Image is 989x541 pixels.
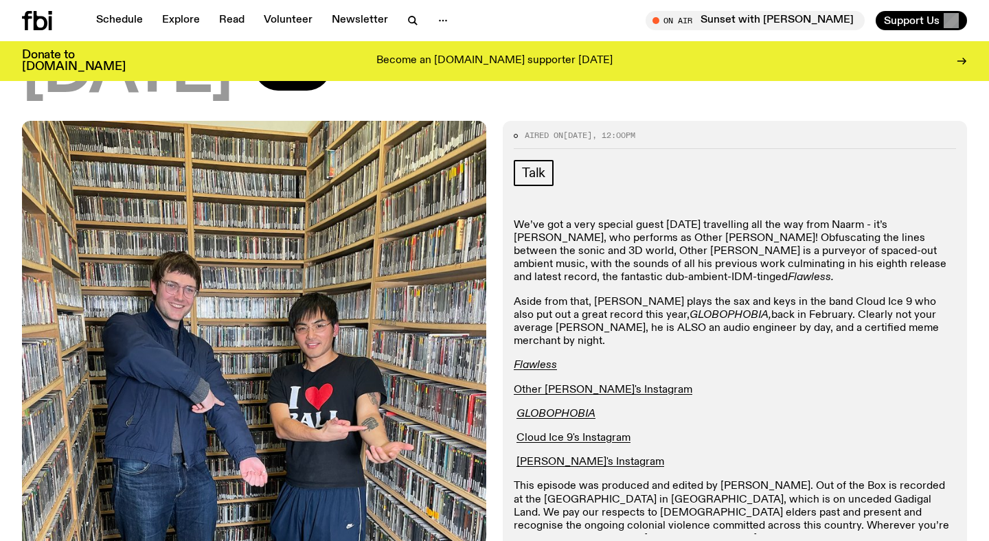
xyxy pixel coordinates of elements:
a: Explore [154,11,208,30]
a: GLOBOPHOBIA [516,408,595,419]
p: Become an [DOMAIN_NAME] supporter [DATE] [376,55,613,67]
em: GLOBOPHOBIA, [690,310,771,321]
a: Read [211,11,253,30]
span: [DATE] [563,130,592,141]
a: Flawless [514,360,557,371]
a: Talk [514,160,554,186]
button: On AirSunset with [PERSON_NAME] [646,11,865,30]
span: Aired on [525,130,563,141]
a: Newsletter [323,11,396,30]
a: Cloud Ice 9's Instagram [516,433,630,444]
a: Schedule [88,11,151,30]
p: Aside from that, [PERSON_NAME] plays the sax and keys in the band Cloud Ice 9 who also put out a ... [514,296,956,349]
span: [DATE] [22,43,232,104]
span: Talk [522,165,545,181]
a: Other [PERSON_NAME]'s Instagram [514,384,692,395]
span: , 12:00pm [592,130,635,141]
button: Support Us [876,11,967,30]
h3: Donate to [DOMAIN_NAME] [22,49,126,73]
a: Volunteer [255,11,321,30]
span: Support Us [884,14,940,27]
p: We’ve got a very special guest [DATE] travelling all the way from Naarm - it’s [PERSON_NAME], who... [514,219,956,285]
a: [PERSON_NAME]'s Instagram [516,457,664,468]
em: Flawless. [788,272,834,283]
